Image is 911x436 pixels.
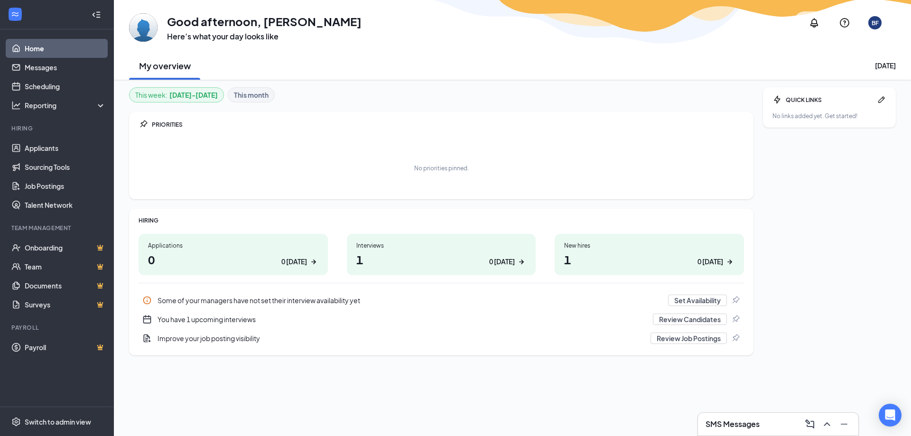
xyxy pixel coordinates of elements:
[158,296,662,305] div: Some of your managers have not set their interview availability yet
[167,13,362,29] h1: Good afternoon, [PERSON_NAME]
[821,418,833,430] svg: ChevronUp
[139,291,744,310] div: Some of your managers have not set their interview availability yet
[158,315,647,324] div: You have 1 upcoming interviews
[139,234,328,275] a: Applications00 [DATE]ArrowRight
[706,419,760,429] h3: SMS Messages
[872,19,879,27] div: BF
[772,112,886,120] div: No links added yet. Get started!
[25,195,106,214] a: Talent Network
[142,315,152,324] svg: CalendarNew
[772,95,782,104] svg: Bolt
[25,39,106,58] a: Home
[731,315,740,324] svg: Pin
[11,417,21,427] svg: Settings
[11,124,104,132] div: Hiring
[804,418,816,430] svg: ComposeMessage
[879,404,902,427] div: Open Intercom Messenger
[801,417,817,432] button: ComposeMessage
[839,17,850,28] svg: QuestionInfo
[25,176,106,195] a: Job Postings
[356,241,527,250] div: Interviews
[875,61,896,70] div: [DATE]
[668,295,727,306] button: Set Availability
[25,58,106,77] a: Messages
[25,139,106,158] a: Applicants
[92,10,101,19] svg: Collapse
[818,417,834,432] button: ChevronUp
[152,121,744,129] div: PRIORITIES
[142,296,152,305] svg: Info
[786,96,873,104] div: QUICK LINKS
[25,295,106,314] a: SurveysCrown
[148,241,318,250] div: Applications
[129,13,158,42] img: Blane Francis
[139,329,744,348] a: DocumentAddImprove your job posting visibilityReview Job PostingsPin
[517,257,526,267] svg: ArrowRight
[139,60,191,72] h2: My overview
[836,417,851,432] button: Minimize
[234,90,269,100] b: This month
[11,324,104,332] div: Payroll
[139,216,744,224] div: HIRING
[25,257,106,276] a: TeamCrown
[281,257,307,267] div: 0 [DATE]
[25,338,106,357] a: PayrollCrown
[697,257,723,267] div: 0 [DATE]
[11,224,104,232] div: Team Management
[564,251,734,268] h1: 1
[564,241,734,250] div: New hires
[25,276,106,295] a: DocumentsCrown
[169,90,218,100] b: [DATE] - [DATE]
[809,17,820,28] svg: Notifications
[11,101,21,110] svg: Analysis
[731,334,740,343] svg: Pin
[25,158,106,176] a: Sourcing Tools
[877,95,886,104] svg: Pen
[25,101,106,110] div: Reporting
[158,334,645,343] div: Improve your job posting visibility
[651,333,727,344] button: Review Job Postings
[139,329,744,348] div: Improve your job posting visibility
[653,314,727,325] button: Review Candidates
[142,334,152,343] svg: DocumentAdd
[139,120,148,129] svg: Pin
[356,251,527,268] h1: 1
[725,257,734,267] svg: ArrowRight
[838,418,850,430] svg: Minimize
[139,310,744,329] a: CalendarNewYou have 1 upcoming interviewsReview CandidatesPin
[25,77,106,96] a: Scheduling
[25,238,106,257] a: OnboardingCrown
[10,9,20,19] svg: WorkstreamLogo
[135,90,218,100] div: This week :
[731,296,740,305] svg: Pin
[555,234,744,275] a: New hires10 [DATE]ArrowRight
[414,164,469,172] div: No priorities pinned.
[309,257,318,267] svg: ArrowRight
[489,257,515,267] div: 0 [DATE]
[139,291,744,310] a: InfoSome of your managers have not set their interview availability yetSet AvailabilityPin
[347,234,536,275] a: Interviews10 [DATE]ArrowRight
[148,251,318,268] h1: 0
[25,417,91,427] div: Switch to admin view
[167,31,362,42] h3: Here’s what your day looks like
[139,310,744,329] div: You have 1 upcoming interviews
